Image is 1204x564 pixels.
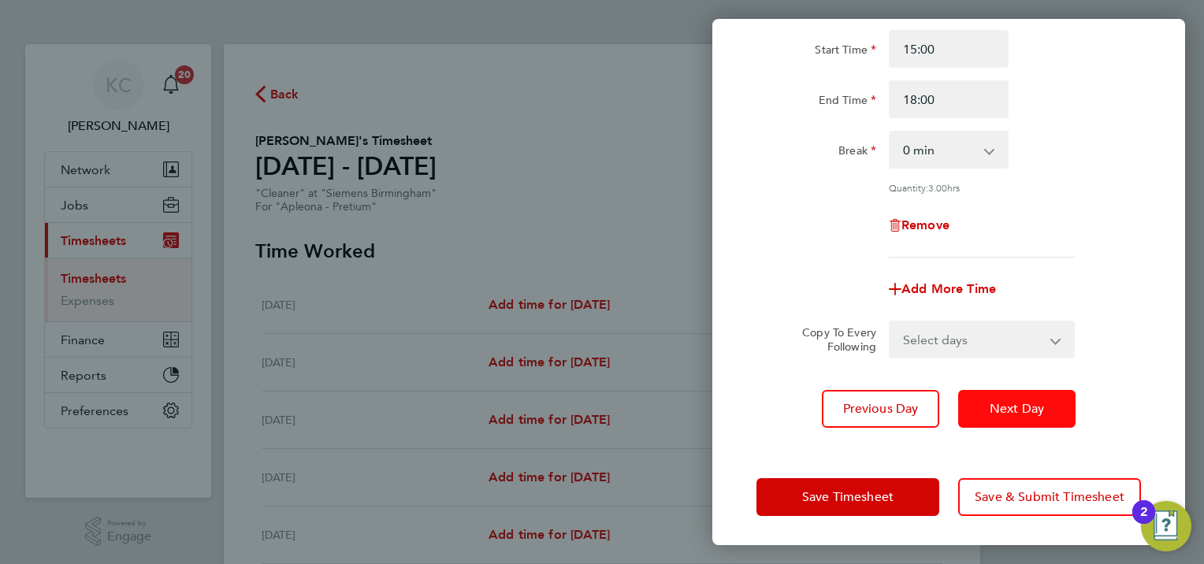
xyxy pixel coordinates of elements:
[815,43,876,61] label: Start Time
[889,219,949,232] button: Remove
[958,390,1076,428] button: Next Day
[843,401,919,417] span: Previous Day
[975,489,1124,505] span: Save & Submit Timesheet
[802,489,894,505] span: Save Timesheet
[928,181,947,194] span: 3.00
[756,478,939,516] button: Save Timesheet
[990,401,1044,417] span: Next Day
[889,283,996,295] button: Add More Time
[901,281,996,296] span: Add More Time
[1141,501,1191,551] button: Open Resource Center, 2 new notifications
[901,217,949,232] span: Remove
[838,143,876,162] label: Break
[958,478,1141,516] button: Save & Submit Timesheet
[819,93,876,112] label: End Time
[1140,512,1147,532] div: 2
[889,181,1075,194] div: Quantity: hrs
[790,325,876,354] label: Copy To Every Following
[822,390,939,428] button: Previous Day
[889,30,1009,68] input: E.g. 08:00
[889,80,1009,118] input: E.g. 18:00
